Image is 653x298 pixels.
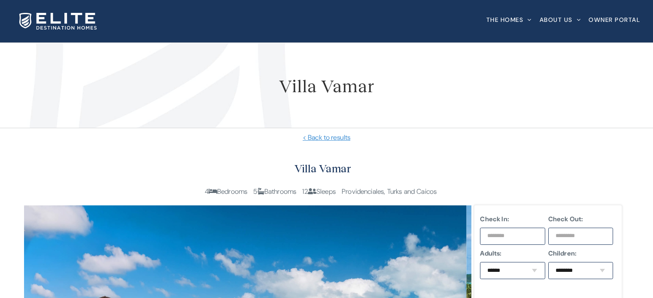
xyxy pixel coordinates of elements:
[540,2,581,37] a: About Us
[19,13,97,30] img: Elite Destination Homes Logo
[548,248,614,259] label: Children:
[480,248,545,259] label: Adults:
[486,17,524,23] span: The Homes
[480,214,545,224] label: Check In:
[24,160,622,178] h2: Villa Vamar
[540,17,573,23] span: About Us
[589,2,640,37] a: Owner Portal
[13,77,640,94] h1: Villa Vamar
[486,2,641,37] nav: Main Menu
[302,187,335,196] span: 12 Sleeps
[205,187,248,196] span: 4 Bedrooms
[548,214,614,224] label: Check Out:
[486,2,532,37] a: The Homes
[342,187,437,196] span: Providenciales, Turks and Caicos
[589,17,640,23] span: Owner Portal
[253,187,296,196] span: 5 Bathrooms
[13,132,640,143] a: < Back to results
